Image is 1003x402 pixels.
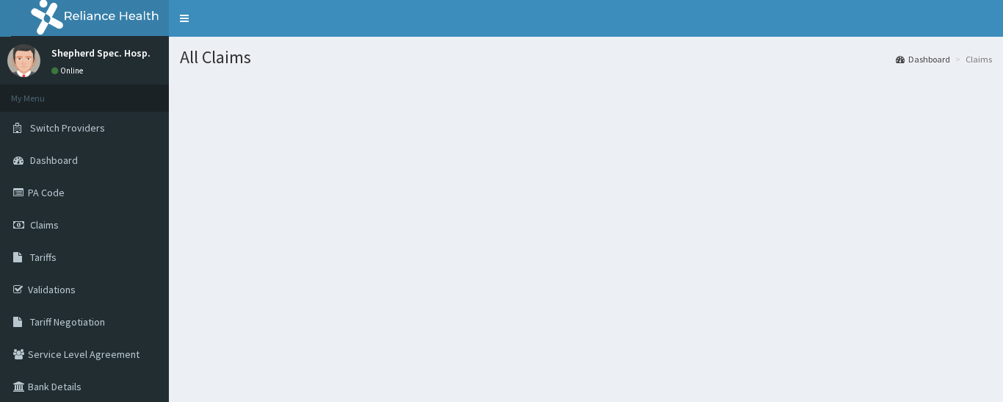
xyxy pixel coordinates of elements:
[30,154,78,167] span: Dashboard
[30,121,105,134] span: Switch Providers
[896,53,950,65] a: Dashboard
[952,53,992,65] li: Claims
[180,48,992,67] h1: All Claims
[51,65,87,76] a: Online
[30,315,105,329] span: Tariff Negotiation
[7,44,40,77] img: User Image
[51,48,151,58] p: Shepherd Spec. Hosp.
[30,218,59,231] span: Claims
[30,251,57,264] span: Tariffs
